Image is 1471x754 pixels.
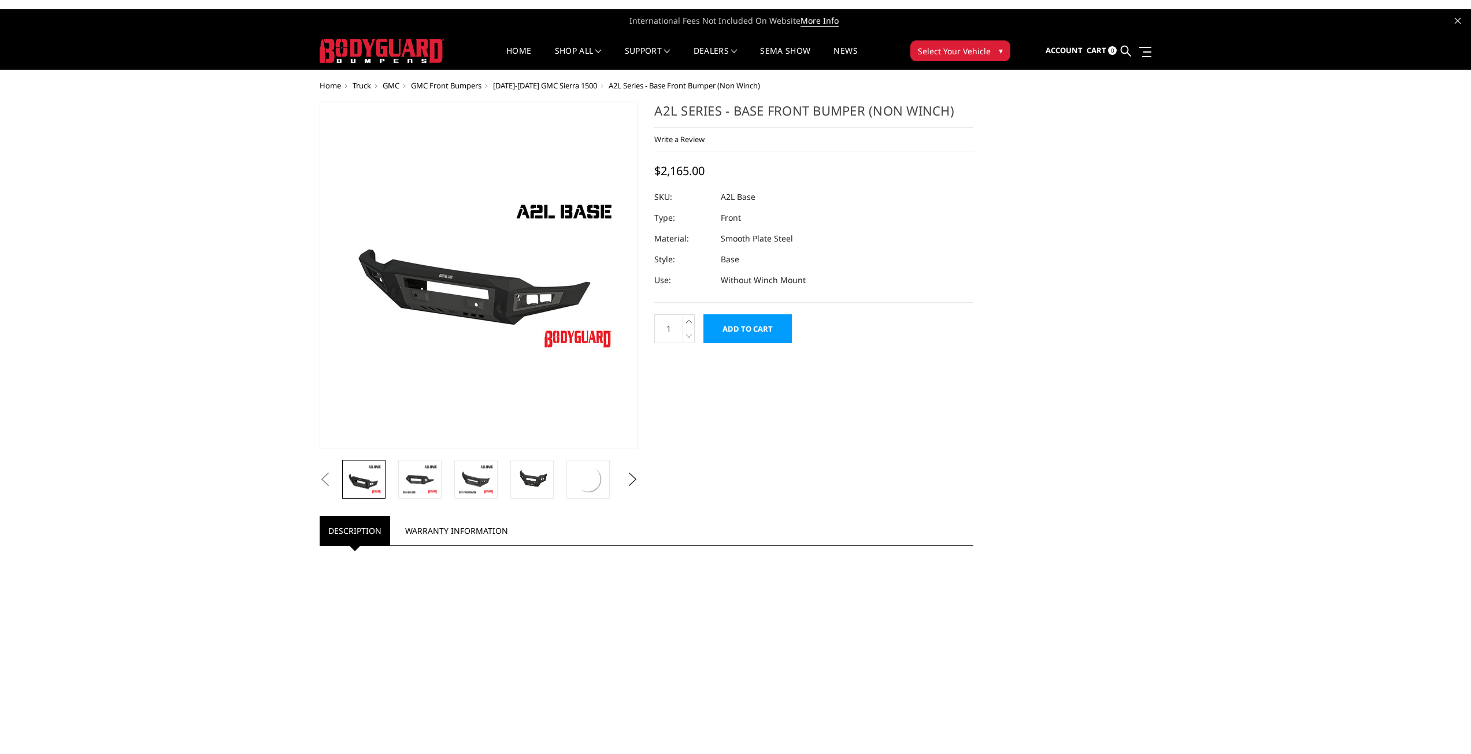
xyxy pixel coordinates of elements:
dt: Use: [654,270,712,291]
img: A2L Series - Base Front Bumper (Non Winch) [402,463,438,495]
a: Description [320,516,390,545]
a: Support [625,47,670,69]
a: GMC Front Bumpers [411,80,481,91]
dt: Type: [654,207,712,228]
h1: A2L Series - Base Front Bumper (Non Winch) [654,102,973,128]
a: [DATE]-[DATE] GMC Sierra 1500 [493,80,597,91]
img: A2L Series - Base Front Bumper (Non Winch) [458,463,494,495]
a: shop all [555,47,602,69]
a: SEMA Show [760,47,810,69]
button: Previous [317,471,334,488]
input: Add to Cart [703,314,792,343]
dd: Without Winch Mount [721,270,806,291]
a: GMC [383,80,399,91]
dt: Material: [654,228,712,249]
a: Home [320,80,341,91]
button: Select Your Vehicle [910,40,1010,61]
span: A2L Series - Base Front Bumper (Non Winch) [609,80,760,91]
img: A2L Series - Base Front Bumper (Non Winch) [346,463,382,495]
dt: SKU: [654,187,712,207]
a: Home [506,47,531,69]
button: Next [624,471,641,488]
img: 2020 Chevrolet HD - Available in single light bar configuration only [572,463,604,495]
a: Write a Review [654,134,705,144]
img: BODYGUARD BUMPERS [320,39,444,63]
dd: A2L Base [721,187,755,207]
a: A2L Series - Base Front Bumper (Non Winch) [320,102,639,448]
dd: Smooth Plate Steel [721,228,793,249]
span: ▾ [999,44,1003,57]
a: Cart 0 [1087,35,1117,66]
a: Account [1046,35,1083,66]
dd: Front [721,207,741,228]
span: Account [1046,45,1083,55]
dd: Base [721,249,739,270]
img: A2L Series - Base Front Bumper (Non Winch) [334,194,623,356]
a: More Info [801,15,839,27]
img: A2L Series - Base Front Bumper (Non Winch) [514,463,550,495]
span: Cart [1087,45,1106,55]
span: International Fees Not Included On Website [320,9,1152,32]
a: Truck [353,80,371,91]
a: Dealers [694,47,738,69]
span: Select Your Vehicle [918,45,991,57]
span: $2,165.00 [654,163,705,179]
span: 0 [1108,46,1117,55]
a: Warranty Information [397,516,517,545]
dt: Style: [654,249,712,270]
a: News [833,47,857,69]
